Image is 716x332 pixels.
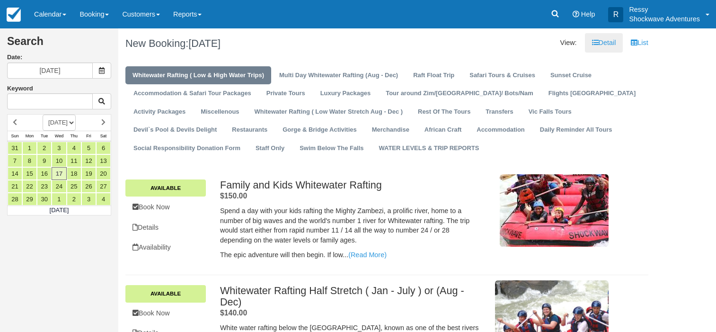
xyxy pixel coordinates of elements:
[125,304,206,323] a: Book Now
[313,84,378,103] a: Luxury Packages
[67,193,81,206] a: 2
[52,193,66,206] a: 1
[81,142,96,154] a: 5
[379,84,540,103] a: Tour around Zim/[GEOGRAPHIC_DATA]/ Bots/Nam
[92,93,111,109] button: Keyword Search
[52,131,66,141] th: Wed
[96,154,111,167] a: 13
[96,193,111,206] a: 4
[629,14,700,24] p: Shockwave Adventures
[220,192,247,200] strong: Price: $150
[543,66,599,85] a: Sunset Cruise
[125,285,206,302] a: Available
[478,103,520,121] a: Transfers
[67,154,81,167] a: 11
[188,37,221,49] span: [DATE]
[259,84,312,103] a: Private Tours
[125,218,206,237] a: Details
[8,180,22,193] a: 21
[372,139,486,158] a: WATER LEVELS & TRIP REPORTS
[22,193,37,206] a: 29
[624,33,655,53] a: List
[8,142,22,154] a: 31
[8,206,111,215] td: [DATE]
[220,309,247,317] strong: Price: $140
[81,193,96,206] a: 3
[573,11,579,18] i: Help
[7,85,33,92] label: Keyword
[272,66,405,85] a: Multi Day Whitewater Rafting (Aug - Dec)
[96,131,111,141] th: Sat
[522,103,579,121] a: Vic Falls Tours
[37,167,52,180] a: 16
[81,180,96,193] a: 26
[125,38,380,49] h1: New Booking:
[67,180,81,193] a: 25
[37,142,52,154] a: 2
[125,197,206,217] a: Book Now
[67,142,81,154] a: 4
[7,8,21,22] img: checkfront-main-nav-mini-logo.png
[37,131,52,141] th: Tue
[126,103,193,121] a: Activity Packages
[7,53,111,62] label: Date:
[533,121,619,139] a: Daily Reminder All Tours
[365,121,416,139] a: Merchandise
[225,121,274,139] a: Restaurants
[220,285,479,308] h2: Whitewater Rafting Half Stretch ( Jan - July ) or (Aug - Dec)
[553,33,584,53] li: View:
[37,154,52,167] a: 9
[608,7,623,22] div: R
[8,193,22,206] a: 28
[248,103,410,121] a: Whitewater Rafting ( Low Water Stretch Aug - Dec )
[81,154,96,167] a: 12
[125,179,206,197] a: Available
[220,250,479,260] p: The epic adventure will then begin. If low...
[52,180,66,193] a: 24
[37,193,52,206] a: 30
[8,154,22,167] a: 7
[500,174,609,247] img: M121-2
[585,33,623,53] a: Detail
[417,121,468,139] a: African Craft
[81,167,96,180] a: 19
[581,10,595,18] span: Help
[8,167,22,180] a: 14
[125,238,206,257] a: Availability
[348,251,387,259] a: (Read More)
[96,180,111,193] a: 27
[194,103,246,121] a: Miscellenous
[220,192,247,200] span: $150.00
[292,139,371,158] a: Swim Below The Falls
[37,180,52,193] a: 23
[248,139,292,158] a: Staff Only
[406,66,461,85] a: Raft Float Trip
[22,154,37,167] a: 8
[22,167,37,180] a: 15
[126,139,248,158] a: Social Responsibility Donation Form
[275,121,363,139] a: Gorge & Bridge Activities
[81,131,96,141] th: Fri
[96,167,111,180] a: 20
[7,36,111,53] h2: Search
[220,179,479,191] h2: Family and Kids Whitewater Rafting
[220,206,479,245] p: Spend a day with your kids rafting the Mighty Zambezi, a prolific river, home to a number of big ...
[22,142,37,154] a: 1
[541,84,643,103] a: Flights [GEOGRAPHIC_DATA]
[629,5,700,14] p: Ressy
[220,309,247,317] span: $140.00
[469,121,531,139] a: Accommodation
[22,180,37,193] a: 22
[96,142,111,154] a: 6
[67,131,81,141] th: Thu
[52,154,66,167] a: 10
[126,84,258,103] a: Accommodation & Safari Tour Packages
[8,131,22,141] th: Sun
[126,121,224,139] a: Devil`s Pool & Devils Delight
[462,66,542,85] a: Safari Tours & Cruises
[52,167,66,180] a: 17
[411,103,477,121] a: Rest Of The Tours
[125,66,271,85] a: Whitewater Rafting ( Low & High Water Trips)
[67,167,81,180] a: 18
[52,142,66,154] a: 3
